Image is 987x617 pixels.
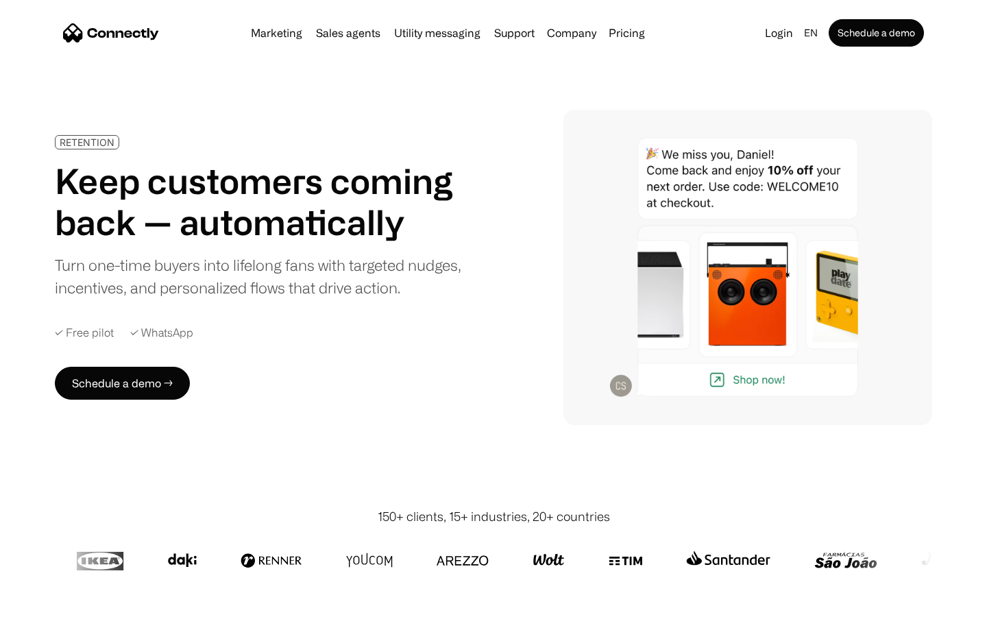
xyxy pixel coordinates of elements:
[55,326,114,339] div: ✓ Free pilot
[55,254,472,299] div: Turn one-time buyers into lifelong fans with targeted nudges, incentives, and personalized flows ...
[389,27,486,38] a: Utility messaging
[804,23,818,43] div: en
[27,593,82,612] ul: Language list
[829,19,924,47] a: Schedule a demo
[310,27,386,38] a: Sales agents
[489,27,540,38] a: Support
[378,507,610,526] div: 150+ clients, 15+ industries, 20+ countries
[245,27,308,38] a: Marketing
[60,137,114,147] div: RETENTION
[759,23,799,43] a: Login
[14,592,82,612] aside: Language selected: English
[130,326,193,339] div: ✓ WhatsApp
[55,367,190,400] a: Schedule a demo →
[55,160,472,243] h1: Keep customers coming back — automatically
[603,27,650,38] a: Pricing
[547,23,596,43] div: Company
